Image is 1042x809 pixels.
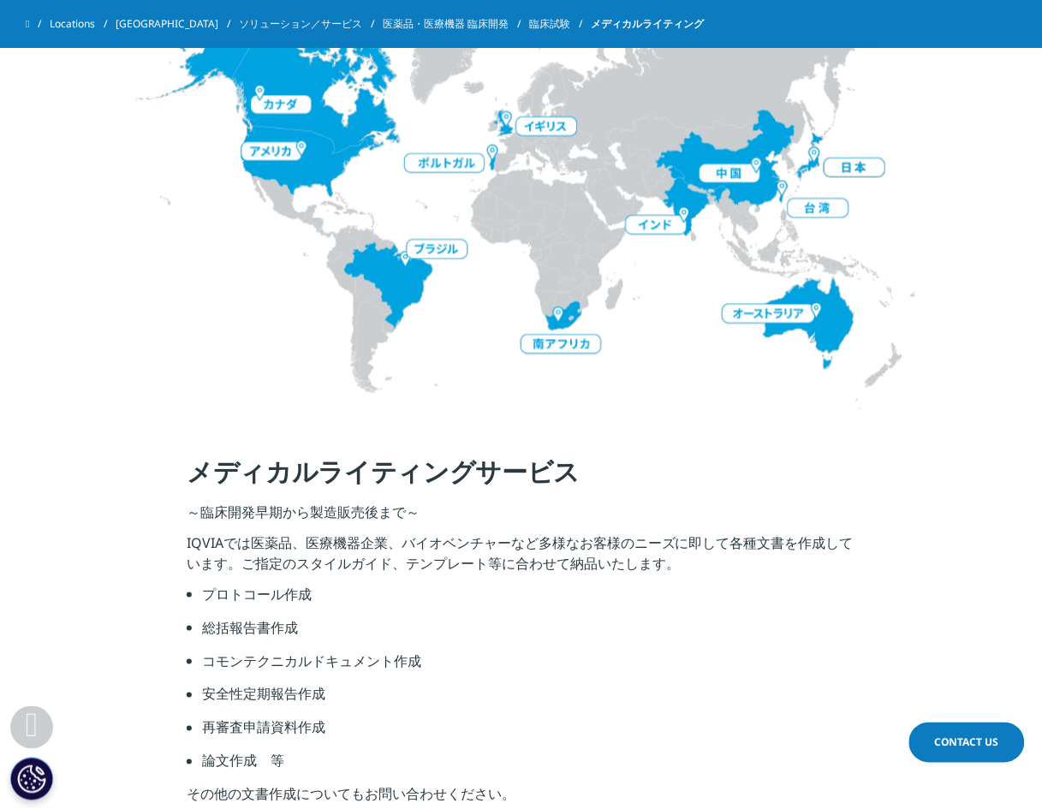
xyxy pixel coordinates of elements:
[202,751,855,784] li: 論文作成 等
[202,684,855,717] li: 安全性定期報告作成
[50,9,116,39] a: Locations
[187,455,855,502] h4: メディカルライティングサービス
[909,723,1025,763] a: Contact Us
[239,9,383,39] a: ソリューション／サービス
[202,651,855,684] li: コモンテクニカルドキュメント作成
[935,735,999,750] span: Contact Us
[202,717,855,751] li: 再審査申請資料作成
[202,584,855,617] li: プロトコール作成
[10,758,53,800] button: Cookie 設定
[529,9,591,39] a: 臨床試験
[116,9,239,39] a: [GEOGRAPHIC_DATA]
[187,532,855,584] p: IQVIAでは医薬品、医療機器企業、バイオベンチャーなど多様なお客様のニーズに即して各種文書を作成しています。ご指定のスタイルガイド、テンプレート等に合わせて納品いたします。
[187,502,855,532] p: ～臨床開発早期から製造販売後まで～
[202,617,855,651] li: 総括報告書作成
[383,9,529,39] a: 医薬品・医療機器 臨床開発
[591,9,704,39] span: メディカルライティング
